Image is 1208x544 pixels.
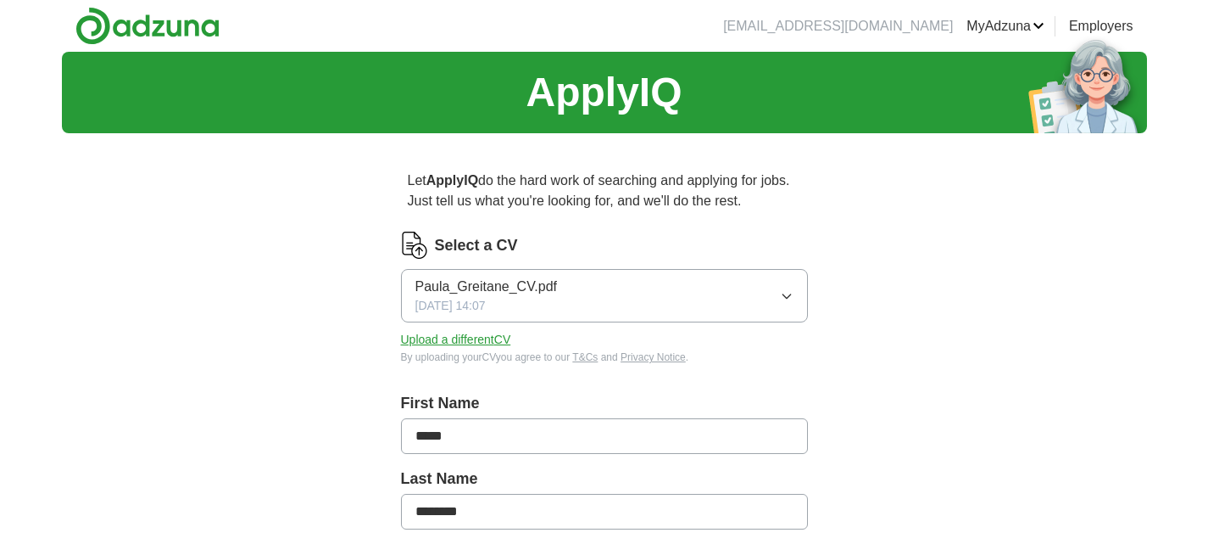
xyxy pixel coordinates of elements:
button: Upload a differentCV [401,331,511,349]
label: First Name [401,392,808,415]
h1: ApplyIQ [526,62,682,123]
div: By uploading your CV you agree to our and . [401,350,808,365]
a: T&Cs [572,351,598,363]
span: [DATE] 14:07 [415,297,486,315]
p: Let do the hard work of searching and applying for jobs. Just tell us what you're looking for, an... [401,164,808,218]
button: Paula_Greitane_CV.pdf[DATE] 14:07 [401,269,808,322]
label: Select a CV [435,234,518,257]
a: MyAdzuna [966,16,1044,36]
img: Adzuna logo [75,7,220,45]
li: [EMAIL_ADDRESS][DOMAIN_NAME] [723,16,953,36]
a: Privacy Notice [621,351,686,363]
a: Employers [1069,16,1133,36]
span: Paula_Greitane_CV.pdf [415,277,558,297]
label: Last Name [401,468,808,491]
strong: ApplyIQ [426,173,478,188]
img: CV Icon [401,232,428,259]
